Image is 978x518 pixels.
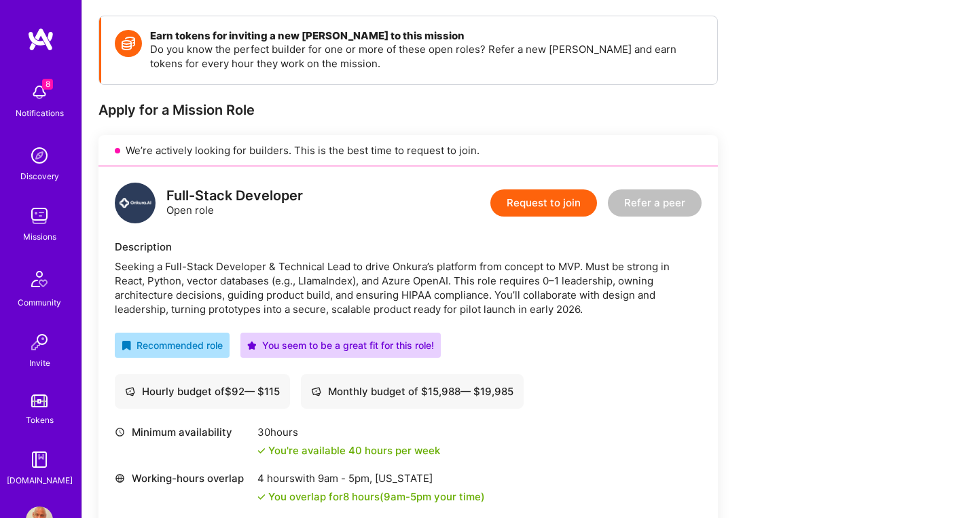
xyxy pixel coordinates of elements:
[26,79,53,106] img: bell
[150,42,704,71] p: Do you know the perfect builder for one or more of these open roles? Refer a new [PERSON_NAME] an...
[311,386,321,396] i: icon Cash
[257,493,266,501] i: icon Check
[18,295,61,310] div: Community
[7,473,73,487] div: [DOMAIN_NAME]
[29,356,50,370] div: Invite
[384,490,431,503] span: 9am - 5pm
[257,425,440,439] div: 30 hours
[315,472,375,485] span: 9am - 5pm ,
[166,189,303,217] div: Open role
[115,471,251,485] div: Working-hours overlap
[166,189,303,203] div: Full-Stack Developer
[115,183,156,223] img: logo
[257,471,485,485] div: 4 hours with [US_STATE]
[247,341,257,350] i: icon PurpleStar
[31,394,48,407] img: tokens
[26,142,53,169] img: discovery
[115,259,702,316] div: Seeking a Full-Stack Developer & Technical Lead to drive Onkura’s platform from concept to MVP. M...
[490,189,597,217] button: Request to join
[115,473,125,483] i: icon World
[115,425,251,439] div: Minimum availability
[257,443,440,458] div: You're available 40 hours per week
[20,169,59,183] div: Discovery
[268,489,485,504] div: You overlap for 8 hours ( your time)
[115,240,702,254] div: Description
[125,384,280,399] div: Hourly budget of $ 92 — $ 115
[27,27,54,52] img: logo
[26,413,54,427] div: Tokens
[16,106,64,120] div: Notifications
[125,386,135,396] i: icon Cash
[115,427,125,437] i: icon Clock
[311,384,513,399] div: Monthly budget of $ 15,988 — $ 19,985
[26,329,53,356] img: Invite
[122,338,223,352] div: Recommended role
[42,79,53,90] span: 8
[257,447,266,455] i: icon Check
[23,229,56,244] div: Missions
[122,341,131,350] i: icon RecommendedBadge
[98,135,718,166] div: We’re actively looking for builders. This is the best time to request to join.
[98,101,718,119] div: Apply for a Mission Role
[26,446,53,473] img: guide book
[26,202,53,229] img: teamwork
[247,338,434,352] div: You seem to be a great fit for this role!
[150,30,704,42] h4: Earn tokens for inviting a new [PERSON_NAME] to this mission
[608,189,702,217] button: Refer a peer
[23,263,56,295] img: Community
[115,30,142,57] img: Token icon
